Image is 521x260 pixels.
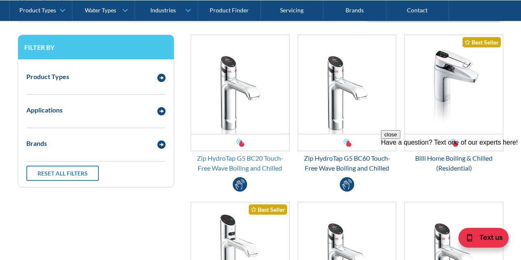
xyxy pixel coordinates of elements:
div: Zip HydroTap G5 BC60 Touch-Free Wave Boiling and Chilled [298,153,397,173]
a: Zip HydroTap G5 BC60 Touch-Free Wave Boiling and ChilledZip HydroTap G5 BC60 Touch-Free Wave Boil... [298,35,397,173]
div: Water Types [85,7,116,14]
iframe: podium webchat widget bubble [439,219,521,260]
div: Best Seller [249,204,287,215]
a: Zip HydroTap G5 BC20 Touch-Free Wave Boiling and ChilledZip HydroTap G5 BC20 Touch-Free Wave Boil... [191,35,290,173]
div: Applications [26,105,63,115]
img: Zip HydroTap G5 BC60 Touch-Free Wave Boiling and Chilled [298,35,396,134]
div: Best Seller [463,37,501,47]
a: Billi Home Boiling & Chilled (Residential)Best SellerBilli Home Boiling & Chilled (Residential) [404,35,503,173]
div: Zip HydroTap G5 BC20 Touch-Free Wave Boiling and Chilled [191,153,290,173]
h3: Filter by [24,43,168,51]
img: Zip HydroTap G5 BC20 Touch-Free Wave Boiling and Chilled [191,35,289,134]
img: Billi Home Boiling & Chilled (Residential) [405,35,503,134]
div: Product Types [19,7,56,14]
div: Brands [26,138,47,148]
div: Industries [150,7,176,14]
a: Reset all filters [26,166,99,181]
iframe: podium webchat widget prompt [381,130,521,229]
div: Product Types [26,72,69,82]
